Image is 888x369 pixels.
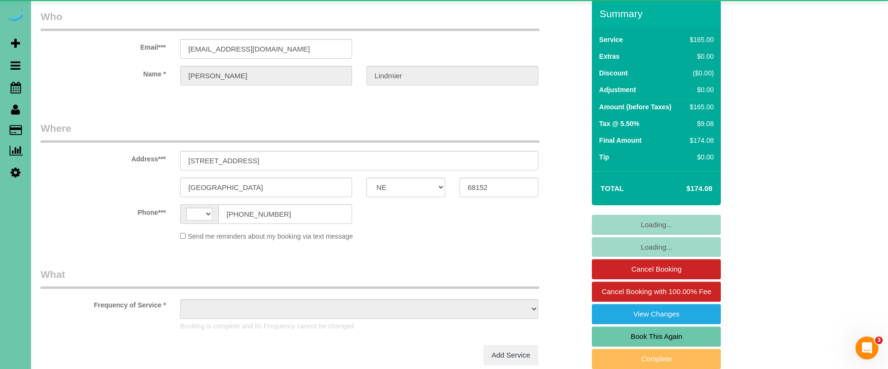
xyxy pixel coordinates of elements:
label: Amount (before Taxes) [599,102,671,112]
a: Cancel Booking [592,259,721,279]
label: Tax @ 5.50% [599,119,639,128]
label: Tip [599,152,609,162]
legend: Who [41,10,539,31]
div: $0.00 [686,85,714,95]
legend: What [41,267,539,289]
label: Extras [599,52,620,61]
iframe: Intercom live chat [856,337,878,359]
a: View Changes [592,304,721,324]
span: Cancel Booking with 100.00% Fee [602,287,711,295]
p: Booking is complete and its Frequency cannot be changed [180,321,538,331]
h3: Summary [599,8,716,19]
legend: Where [41,121,539,143]
strong: Total [600,184,624,192]
div: ($0.00) [686,68,714,78]
label: Name * [33,66,173,79]
label: Final Amount [599,136,642,145]
div: $9.08 [686,119,714,128]
label: Adjustment [599,85,636,95]
label: Discount [599,68,628,78]
div: $0.00 [686,52,714,61]
h4: $174.08 [658,185,712,193]
div: $165.00 [686,102,714,112]
label: Service [599,35,623,44]
div: $174.08 [686,136,714,145]
a: Cancel Booking with 100.00% Fee [592,282,721,302]
a: Add Service [483,345,538,365]
img: Automaid Logo [6,10,25,23]
div: $0.00 [686,152,714,162]
span: Send me reminders about my booking via text message [188,232,353,240]
span: 3 [875,337,883,344]
a: Book This Again [592,327,721,347]
label: Frequency of Service * [33,297,173,310]
div: $165.00 [686,35,714,44]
